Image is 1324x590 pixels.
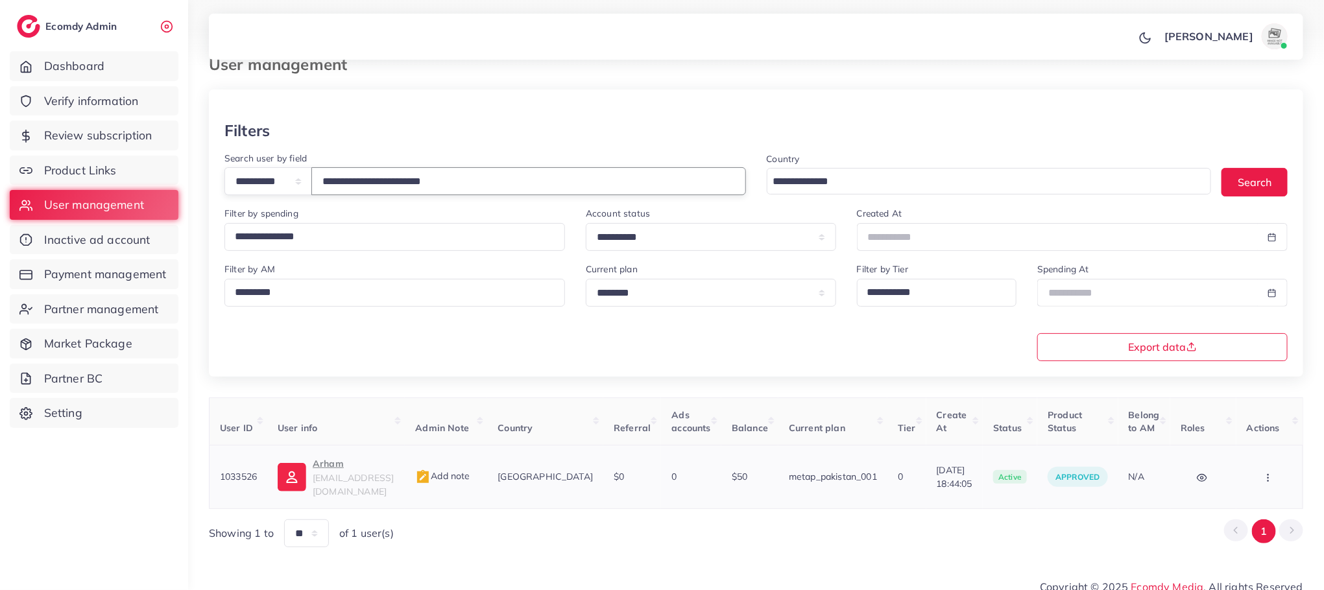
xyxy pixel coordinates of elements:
div: Search for option [857,279,1017,307]
button: Export data [1037,333,1288,361]
span: 0 [898,471,903,482]
span: [DATE] 18:44:05 [937,464,973,490]
input: Search for option [230,281,548,303]
label: Current plan [586,263,638,276]
span: $50 [732,471,747,482]
span: Referral [614,422,651,434]
a: Dashboard [10,51,178,81]
a: Partner BC [10,364,178,394]
span: Verify information [44,93,139,110]
label: Spending At [1037,263,1089,276]
a: Review subscription [10,121,178,150]
button: Go to page 1 [1252,519,1276,543]
a: Product Links [10,156,178,185]
img: logo [17,15,40,38]
p: [PERSON_NAME] [1164,29,1253,44]
img: avatar [1262,23,1288,49]
a: logoEcomdy Admin [17,15,120,38]
span: Ads accounts [671,409,710,434]
span: Tier [898,422,916,434]
span: Create At [937,409,967,434]
span: $0 [614,471,624,482]
span: [GEOGRAPHIC_DATA] [498,471,593,482]
label: Filter by AM [224,263,275,276]
ul: Pagination [1224,519,1303,543]
span: Belong to AM [1129,409,1160,434]
span: Balance [732,422,768,434]
span: User info [278,422,317,434]
a: User management [10,190,178,220]
span: Partner management [44,301,159,318]
span: 0 [671,471,677,482]
span: Product Status [1048,409,1082,434]
input: Search for option [230,226,548,248]
label: Search user by field [224,152,307,165]
span: Roles [1181,422,1205,434]
span: Status [993,422,1022,434]
button: Search [1222,168,1288,196]
span: [EMAIL_ADDRESS][DOMAIN_NAME] [313,472,394,497]
img: admin_note.cdd0b510.svg [415,469,431,485]
p: Arham [313,456,394,471]
h3: Filters [224,121,270,140]
label: Filter by spending [224,207,298,220]
span: Actions [1247,422,1280,434]
div: Search for option [224,223,565,251]
a: Market Package [10,329,178,359]
label: Country [767,152,800,165]
span: Dashboard [44,58,104,75]
span: Partner BC [44,370,103,387]
a: Payment management [10,259,178,289]
span: Admin Note [415,422,469,434]
span: Payment management [44,266,167,283]
div: Search for option [767,168,1212,195]
span: metap_pakistan_001 [789,471,877,482]
input: Search for option [863,281,1000,303]
span: Review subscription [44,127,152,144]
span: of 1 user(s) [339,526,394,541]
a: Partner management [10,294,178,324]
a: Inactive ad account [10,225,178,255]
a: [PERSON_NAME]avatar [1157,23,1293,49]
h2: Ecomdy Admin [45,20,120,32]
span: N/A [1129,471,1144,482]
label: Filter by Tier [857,263,908,276]
span: Inactive ad account [44,231,150,248]
span: User ID [220,422,253,434]
div: Search for option [224,279,565,307]
h3: User management [209,55,357,74]
span: Product Links [44,162,117,179]
span: Setting [44,405,82,421]
a: Setting [10,398,178,428]
input: Search for option [769,172,1195,192]
span: approved [1055,472,1100,482]
a: Arham[EMAIL_ADDRESS][DOMAIN_NAME] [278,456,394,498]
label: Account status [586,207,650,220]
span: Export data [1129,342,1197,352]
span: active [993,470,1027,484]
span: User management [44,196,144,213]
span: Showing 1 to [209,526,274,541]
span: Current plan [789,422,845,434]
label: Created At [857,207,902,220]
span: 1033526 [220,471,257,482]
span: Add note [415,470,470,482]
span: Market Package [44,335,132,352]
span: Country [498,422,533,434]
a: Verify information [10,86,178,116]
img: ic-user-info.36bf1079.svg [278,463,306,491]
